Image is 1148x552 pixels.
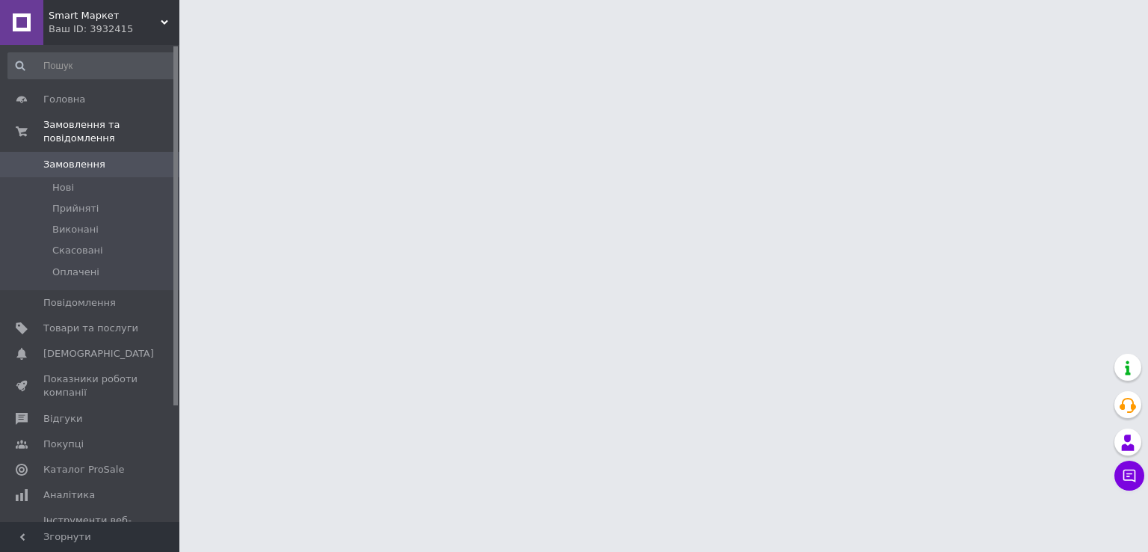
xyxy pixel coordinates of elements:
span: Покупці [43,438,84,451]
span: [DEMOGRAPHIC_DATA] [43,347,154,361]
span: Відгуки [43,412,82,426]
span: Головна [43,93,85,106]
span: Замовлення та повідомлення [43,118,179,145]
span: Повідомлення [43,296,116,310]
span: Скасовані [52,244,103,257]
div: Ваш ID: 3932415 [49,22,179,36]
span: Показники роботи компанії [43,372,138,399]
input: Пошук [7,52,176,79]
span: Товари та послуги [43,322,138,335]
span: Smart Маркет [49,9,161,22]
span: Каталог ProSale [43,463,124,476]
span: Виконані [52,223,99,236]
span: Оплачені [52,266,99,279]
button: Чат з покупцем [1114,461,1144,491]
span: Інструменти веб-майстра та SEO [43,514,138,541]
span: Прийняті [52,202,99,215]
span: Аналітика [43,488,95,502]
span: Нові [52,181,74,194]
span: Замовлення [43,158,105,171]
